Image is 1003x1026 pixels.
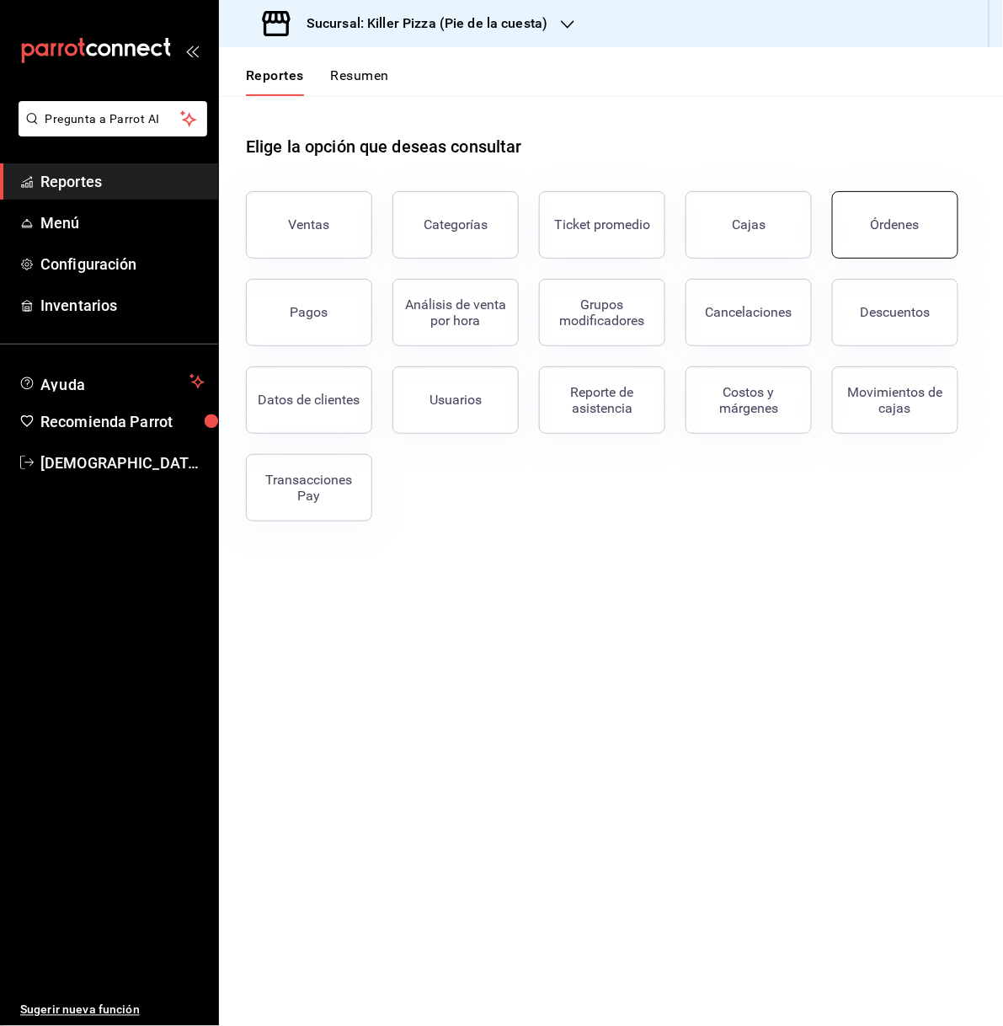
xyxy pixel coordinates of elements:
span: [DEMOGRAPHIC_DATA][PERSON_NAME] [40,452,205,474]
span: Pregunta a Parrot AI [45,110,181,128]
div: Ventas [289,216,330,232]
button: Cancelaciones [686,279,812,346]
div: Pagos [291,304,328,320]
span: Ayuda [40,371,183,392]
div: Descuentos [861,304,931,320]
h3: Sucursal: Killer Pizza (Pie de la cuesta) [293,13,547,34]
div: Órdenes [871,216,920,232]
div: Grupos modificadores [550,297,654,329]
div: Transacciones Pay [257,472,361,504]
button: Reporte de asistencia [539,366,665,434]
button: Categorías [392,191,519,259]
button: Ticket promedio [539,191,665,259]
button: Análisis de venta por hora [392,279,519,346]
div: Análisis de venta por hora [403,297,508,329]
button: Datos de clientes [246,366,372,434]
div: Categorías [424,216,488,232]
button: Cajas [686,191,812,259]
button: open_drawer_menu [185,44,199,57]
div: Cancelaciones [706,304,792,320]
button: Usuarios [392,366,519,434]
span: Configuración [40,253,205,275]
button: Pregunta a Parrot AI [19,101,207,136]
div: Movimientos de cajas [843,384,947,416]
span: Reportes [40,170,205,193]
button: Movimientos de cajas [832,366,958,434]
div: Usuarios [429,392,482,408]
button: Costos y márgenes [686,366,812,434]
button: Ventas [246,191,372,259]
span: Sugerir nueva función [20,1002,205,1019]
button: Reportes [246,67,304,96]
button: Órdenes [832,191,958,259]
button: Resumen [331,67,389,96]
h1: Elige la opción que deseas consultar [246,134,522,159]
button: Grupos modificadores [539,279,665,346]
a: Pregunta a Parrot AI [12,122,207,140]
div: Costos y márgenes [696,384,801,416]
span: Inventarios [40,294,205,317]
button: Transacciones Pay [246,454,372,521]
div: Ticket promedio [554,216,650,232]
div: navigation tabs [246,67,389,96]
span: Menú [40,211,205,234]
button: Pagos [246,279,372,346]
div: Cajas [732,216,766,232]
span: Recomienda Parrot [40,410,205,433]
div: Reporte de asistencia [550,384,654,416]
button: Descuentos [832,279,958,346]
div: Datos de clientes [259,392,360,408]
